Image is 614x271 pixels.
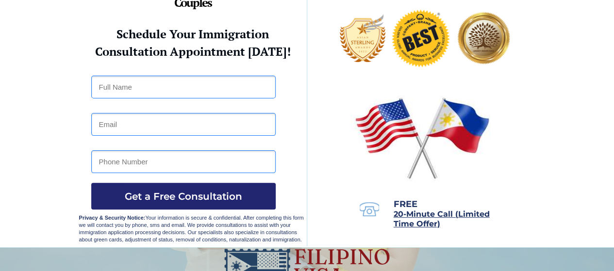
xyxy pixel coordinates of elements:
[91,76,276,98] input: Full Name
[394,209,490,228] span: 20-Minute Call (Limited Time Offer)
[394,199,417,209] span: FREE
[91,183,276,209] button: Get a Free Consultation
[91,150,276,173] input: Phone Number
[79,215,146,221] strong: Privacy & Security Notice:
[91,113,276,136] input: Email
[116,26,269,42] strong: Schedule Your Immigration
[95,44,291,59] strong: Consultation Appointment [DATE]!
[394,210,490,228] a: 20-Minute Call (Limited Time Offer)
[79,215,304,242] span: Your information is secure & confidential. After completing this form we will contact you by phon...
[91,191,276,202] span: Get a Free Consultation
